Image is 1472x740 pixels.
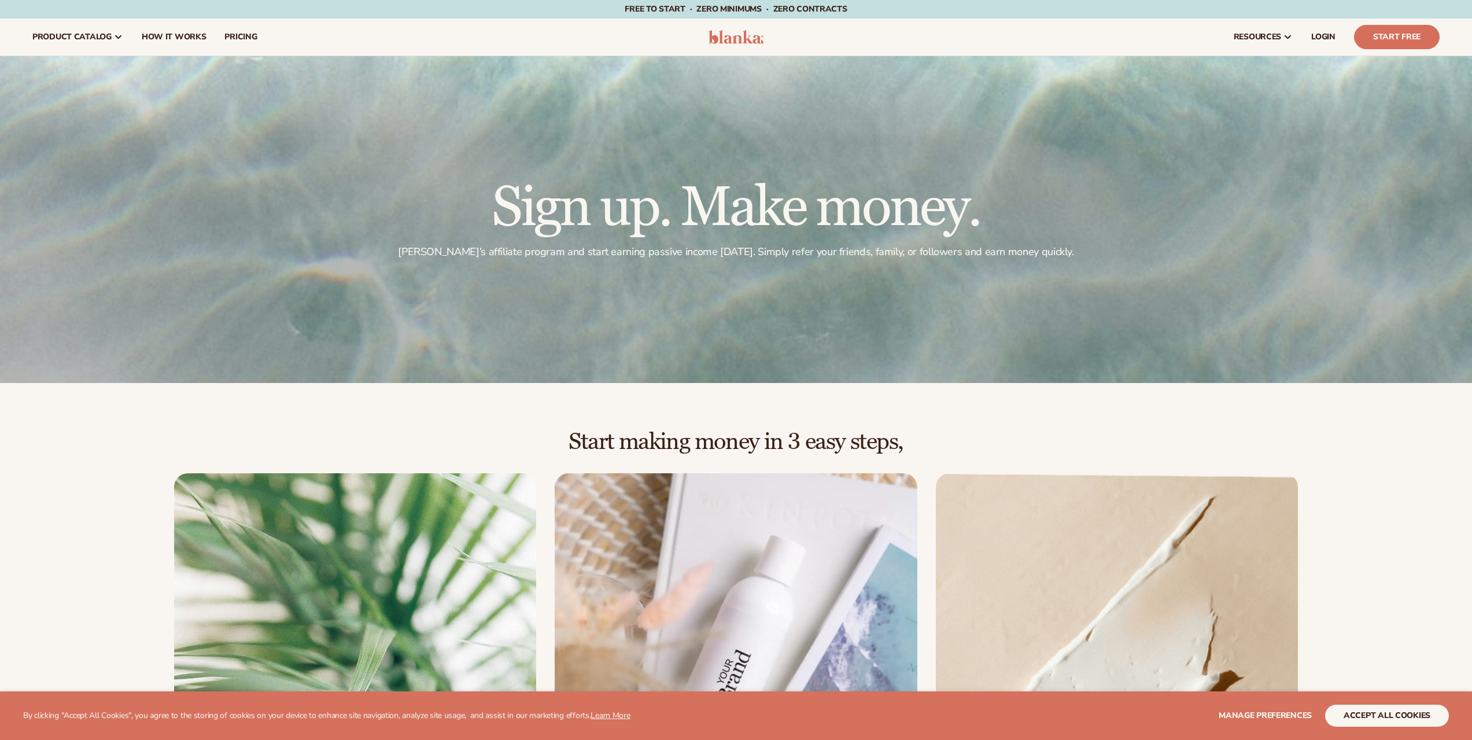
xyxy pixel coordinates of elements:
a: product catalog [23,19,132,56]
button: Manage preferences [1219,705,1312,727]
span: Free to start · ZERO minimums · ZERO contracts [625,3,847,14]
a: Learn More [591,710,630,721]
span: LOGIN [1311,32,1336,42]
span: Manage preferences [1219,710,1312,721]
span: product catalog [32,32,112,42]
a: pricing [215,19,266,56]
p: By clicking "Accept All Cookies", you agree to the storing of cookies on your device to enhance s... [23,711,630,721]
span: pricing [224,32,257,42]
img: logo [709,30,763,44]
span: resources [1234,32,1281,42]
h2: Start making money in 3 easy steps, [32,429,1440,455]
a: LOGIN [1302,19,1345,56]
a: Start Free [1354,25,1440,49]
a: How It Works [132,19,216,56]
p: [PERSON_NAME]’s affiliate program and start earning passive income [DATE]. Simply refer your frie... [398,245,1073,259]
h1: Sign up. Make money. [398,181,1073,236]
button: accept all cookies [1325,705,1449,727]
span: How It Works [142,32,206,42]
a: resources [1224,19,1302,56]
